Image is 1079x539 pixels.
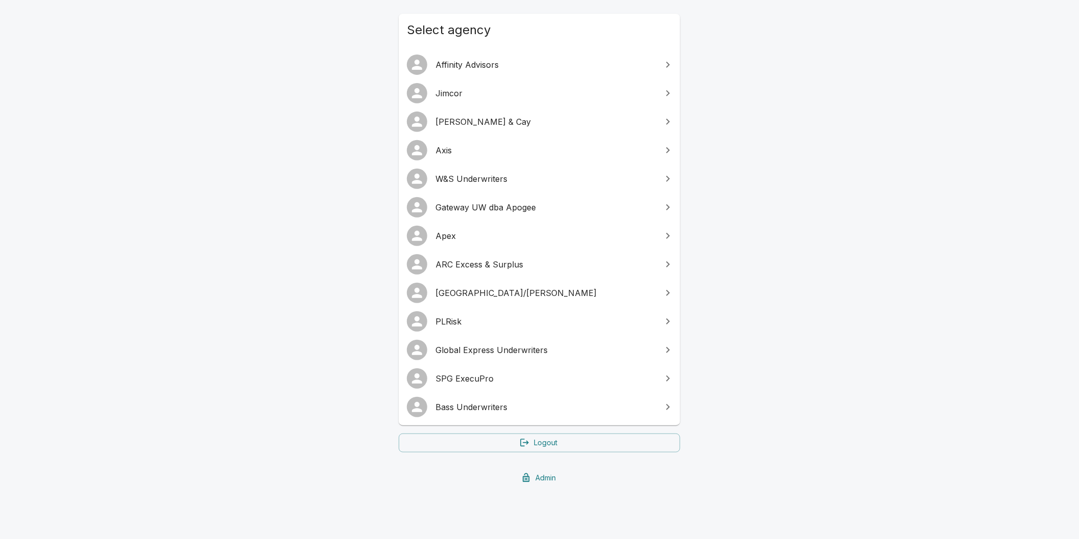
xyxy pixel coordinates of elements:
a: Jimcor [399,79,680,107]
a: PLRisk [399,307,680,336]
span: PLRisk [435,315,656,328]
span: Global Express Underwriters [435,344,656,356]
a: Logout [399,434,680,452]
span: Jimcor [435,87,656,99]
span: [GEOGRAPHIC_DATA]/[PERSON_NAME] [435,287,656,299]
a: [PERSON_NAME] & Cay [399,107,680,136]
a: [GEOGRAPHIC_DATA]/[PERSON_NAME] [399,279,680,307]
a: W&S Underwriters [399,165,680,193]
span: W&S Underwriters [435,173,656,185]
a: Bass Underwriters [399,393,680,421]
span: SPG ExecuPro [435,372,656,385]
span: Affinity Advisors [435,59,656,71]
a: ARC Excess & Surplus [399,250,680,279]
a: SPG ExecuPro [399,364,680,393]
a: Axis [399,136,680,165]
a: Affinity Advisors [399,50,680,79]
span: Axis [435,144,656,156]
span: Select agency [407,22,672,38]
span: Gateway UW dba Apogee [435,201,656,213]
a: Admin [399,469,680,488]
span: [PERSON_NAME] & Cay [435,116,656,128]
span: ARC Excess & Surplus [435,258,656,271]
a: Global Express Underwriters [399,336,680,364]
span: Apex [435,230,656,242]
span: Bass Underwriters [435,401,656,413]
a: Gateway UW dba Apogee [399,193,680,222]
a: Apex [399,222,680,250]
